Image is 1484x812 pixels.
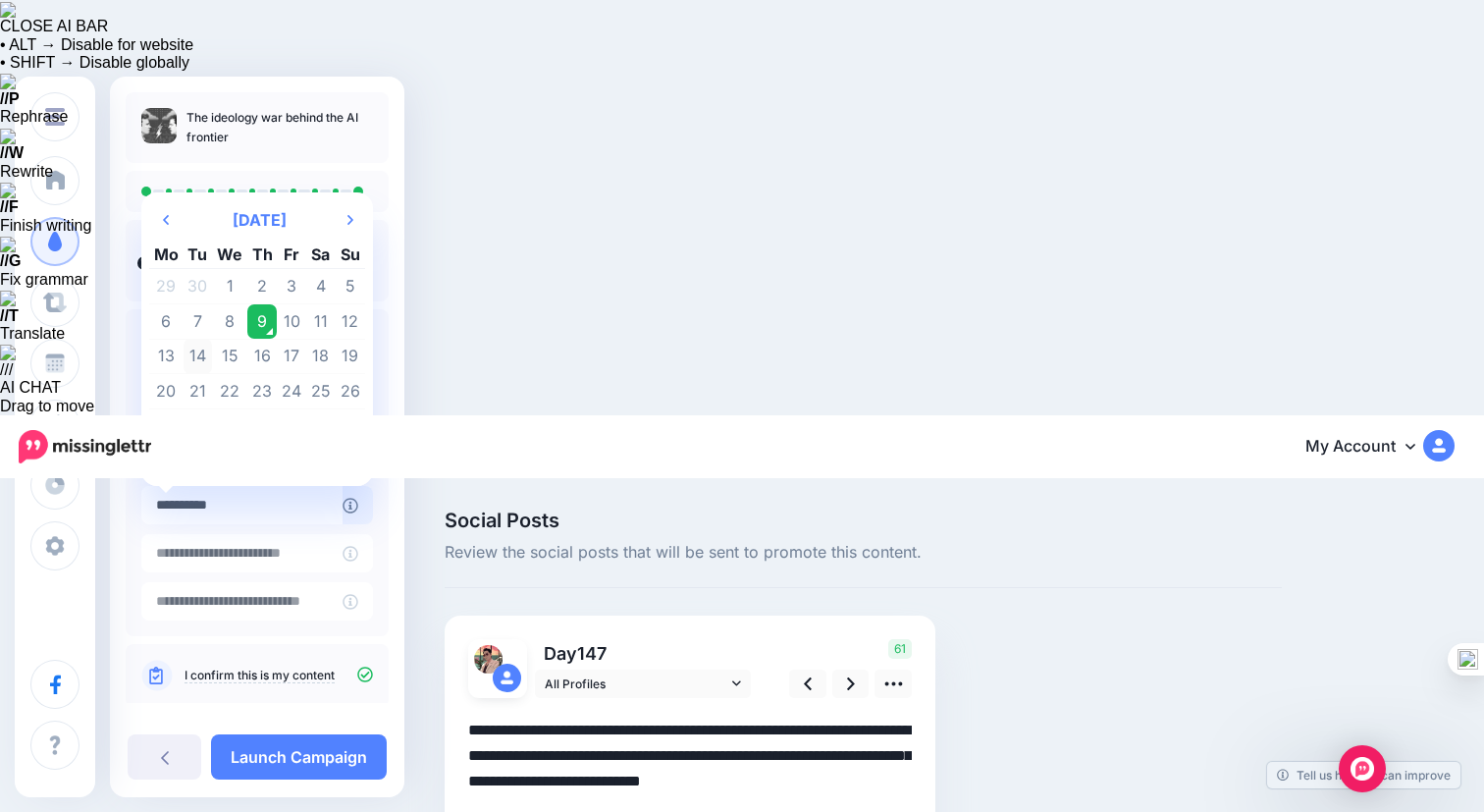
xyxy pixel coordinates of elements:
img: user_default_image.png [493,664,521,692]
span: All Profiles [545,674,727,694]
span: 61 [888,639,912,659]
a: I confirm this is my content [185,668,335,683]
a: All Profiles [535,670,751,698]
p: Day [535,639,754,668]
span: 147 [577,643,607,664]
a: Tell us how we can improve [1267,762,1460,788]
span: Review the social posts that will be sent to promote this content. [445,540,1282,566]
div: Open Intercom Messenger [1339,745,1386,792]
img: iT83oqUQ-78321.jpg [474,645,503,674]
a: My Account [1286,423,1455,471]
span: Social Posts [445,511,1282,530]
img: Missinglettr [19,430,151,463]
img: one_i.png [1457,649,1478,670]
